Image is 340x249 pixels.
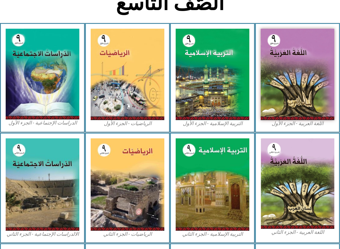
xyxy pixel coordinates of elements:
figcaption: الدراسات الإجتماعية - الجزء الأول​ [6,119,79,126]
figcaption: الالدراسات الإجتماعية - الجزء الثاني [6,231,79,238]
figcaption: التربية الإسلامية - الجزء الثاني [176,231,249,238]
figcaption: الرياضيات - الجزء الثاني [91,231,164,238]
figcaption: اللغة العربية - الجزء الأول​ [261,120,334,127]
figcaption: اللغة العربية - الجزء الثاني [261,229,334,236]
figcaption: التربية الإسلامية - الجزء الأول [176,120,249,127]
figcaption: الرياضيات - الجزء الأول​ [91,120,164,127]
